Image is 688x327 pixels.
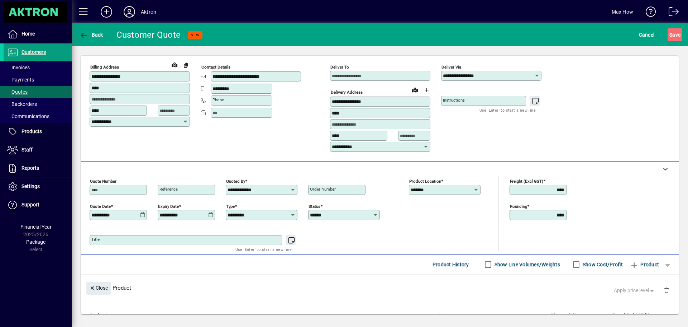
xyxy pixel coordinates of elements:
[421,84,432,96] button: Choose address
[158,204,179,209] mat-label: Expiry date
[612,312,649,317] mat-label: Extend excl GST ($)
[235,245,292,253] mat-hint: Use 'Enter' to start a new line
[116,29,181,41] div: Customer Quote
[26,239,46,245] span: Package
[21,129,42,134] span: Products
[212,97,224,102] mat-label: Phone
[581,261,623,268] label: Show Cost/Profit
[7,101,37,107] span: Backorders
[441,65,461,70] mat-label: Deliver via
[21,165,39,171] span: Reports
[4,159,72,177] a: Reports
[612,6,633,18] div: Max How
[90,204,111,209] mat-label: Quote date
[226,204,235,209] mat-label: Type
[7,65,30,70] span: Invoices
[118,5,141,18] button: Profile
[7,113,49,119] span: Communications
[493,261,560,268] label: Show Line Volumes/Weights
[614,287,655,294] span: Apply price level
[95,5,118,18] button: Add
[89,282,108,294] span: Close
[640,1,656,25] a: Knowledge Base
[669,32,672,38] span: S
[611,284,658,297] button: Apply price level
[226,178,245,183] mat-label: Quoted by
[85,284,113,291] app-page-header-button: Close
[510,178,543,183] mat-label: Freight (excl GST)
[409,84,421,95] a: View on map
[21,183,40,189] span: Settings
[159,187,178,192] mat-label: Reference
[639,29,655,41] span: Cancel
[4,196,72,214] a: Support
[21,147,33,153] span: Staff
[658,282,675,299] button: Delete
[86,282,111,295] button: Close
[79,32,103,38] span: Back
[72,28,111,41] app-page-header-button: Back
[4,86,72,98] a: Quotes
[7,77,34,83] span: Payments
[4,141,72,159] a: Staff
[479,106,536,114] mat-hint: Use 'Enter' to start a new line
[4,74,72,86] a: Payments
[430,258,472,271] button: Product History
[429,312,444,317] mat-label: Quantity
[90,312,105,317] mat-label: Product
[510,204,527,209] mat-label: Rounding
[169,59,180,70] a: View on map
[637,28,656,41] button: Cancel
[669,29,680,41] span: ave
[4,110,72,122] a: Communications
[77,28,105,41] button: Back
[409,178,441,183] mat-label: Product location
[4,61,72,74] a: Invoices
[4,178,72,196] a: Settings
[91,237,100,242] mat-label: Title
[4,98,72,110] a: Backorders
[21,202,39,207] span: Support
[443,98,465,103] mat-label: Instructions
[4,123,72,141] a: Products
[668,28,682,41] button: Save
[551,312,574,317] mat-label: Discount (%)
[309,204,320,209] mat-label: Status
[658,287,675,293] app-page-header-button: Delete
[433,259,469,270] span: Product History
[191,33,200,37] span: NEW
[21,31,35,37] span: Home
[330,65,349,70] mat-label: Deliver To
[7,89,28,95] span: Quotes
[90,178,116,183] mat-label: Quote number
[141,6,156,18] div: Aktron
[310,187,336,192] mat-label: Order number
[663,1,679,25] a: Logout
[21,49,46,55] span: Customers
[180,59,192,71] button: Copy to Delivery address
[4,25,72,43] a: Home
[20,224,52,230] span: Financial Year
[81,275,679,301] div: Product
